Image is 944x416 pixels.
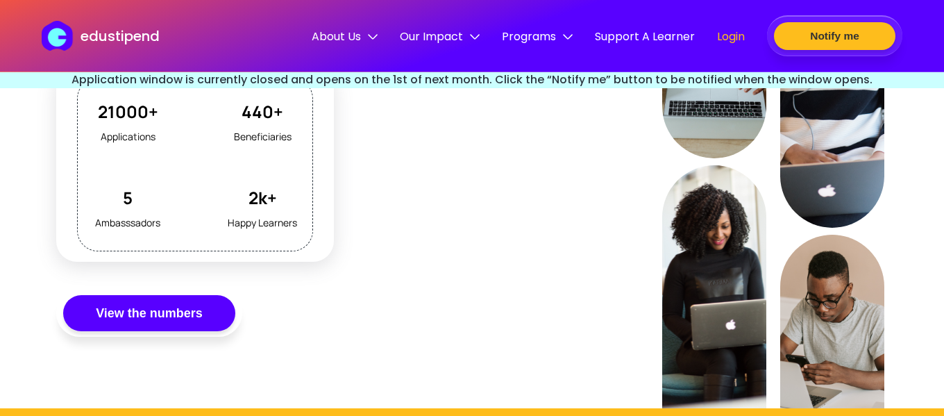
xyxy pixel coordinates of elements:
[595,28,695,47] a: Support A Learner
[228,216,297,229] p: Happy Learners
[312,28,378,45] span: About Us
[242,100,283,123] h3: 440+
[98,100,158,123] h3: 21000+
[234,130,292,143] p: Beneficiaries
[123,186,133,209] h3: 5
[56,290,456,337] a: View the numbers
[470,32,480,42] img: down
[42,21,159,51] a: edustipend logoedustipend
[563,32,573,42] img: down
[717,28,745,45] span: Login
[400,28,480,45] span: Our Impact
[502,28,573,45] span: Programs
[81,26,160,47] p: edustipend
[595,28,695,45] span: Support A Learner
[63,295,235,331] button: View the numbers
[774,22,895,50] button: Notify me
[248,186,277,209] h3: 2k+
[42,21,79,51] img: edustipend logo
[368,32,378,42] img: down
[95,216,160,229] p: Ambasssadors
[717,28,745,47] a: Login
[101,130,155,143] p: Applications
